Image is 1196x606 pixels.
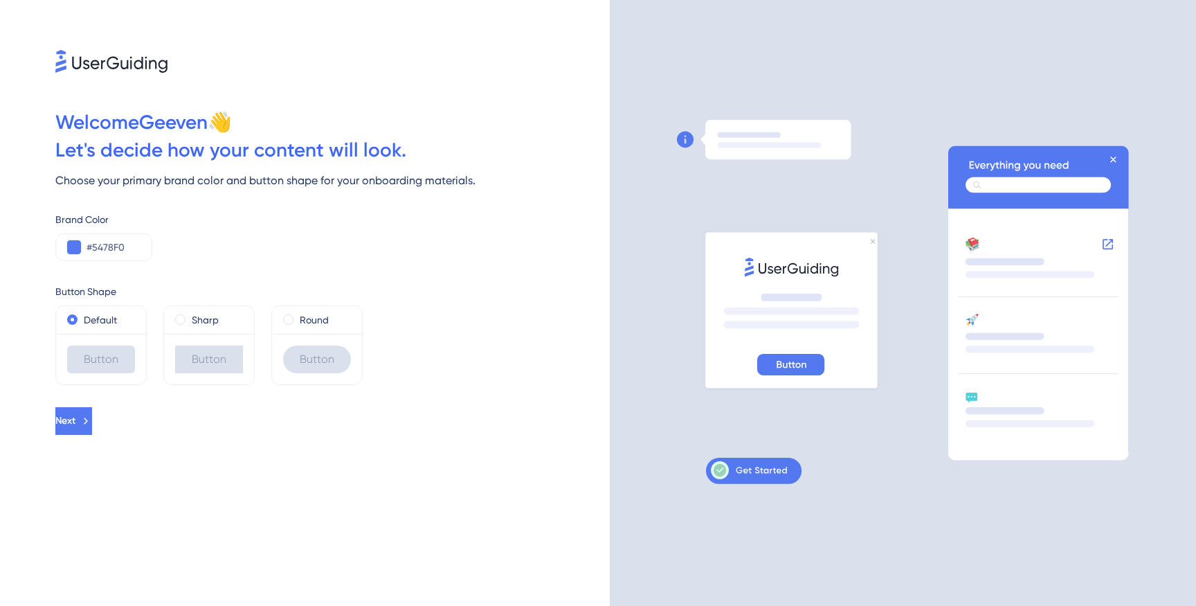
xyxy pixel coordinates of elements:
[55,407,92,435] button: Next
[55,211,610,228] div: Brand Color
[55,172,610,189] div: Choose your primary brand color and button shape for your onboarding materials.
[192,312,219,328] label: Sharp
[55,136,610,164] div: Let ' s decide how your content will look.
[175,346,243,373] div: Button
[283,346,351,373] div: Button
[55,413,75,429] span: Next
[55,109,610,136] div: Welcome Geeven 👋
[84,312,117,328] label: Default
[300,312,329,328] label: Round
[67,346,135,373] div: Button
[55,283,610,300] div: Button Shape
